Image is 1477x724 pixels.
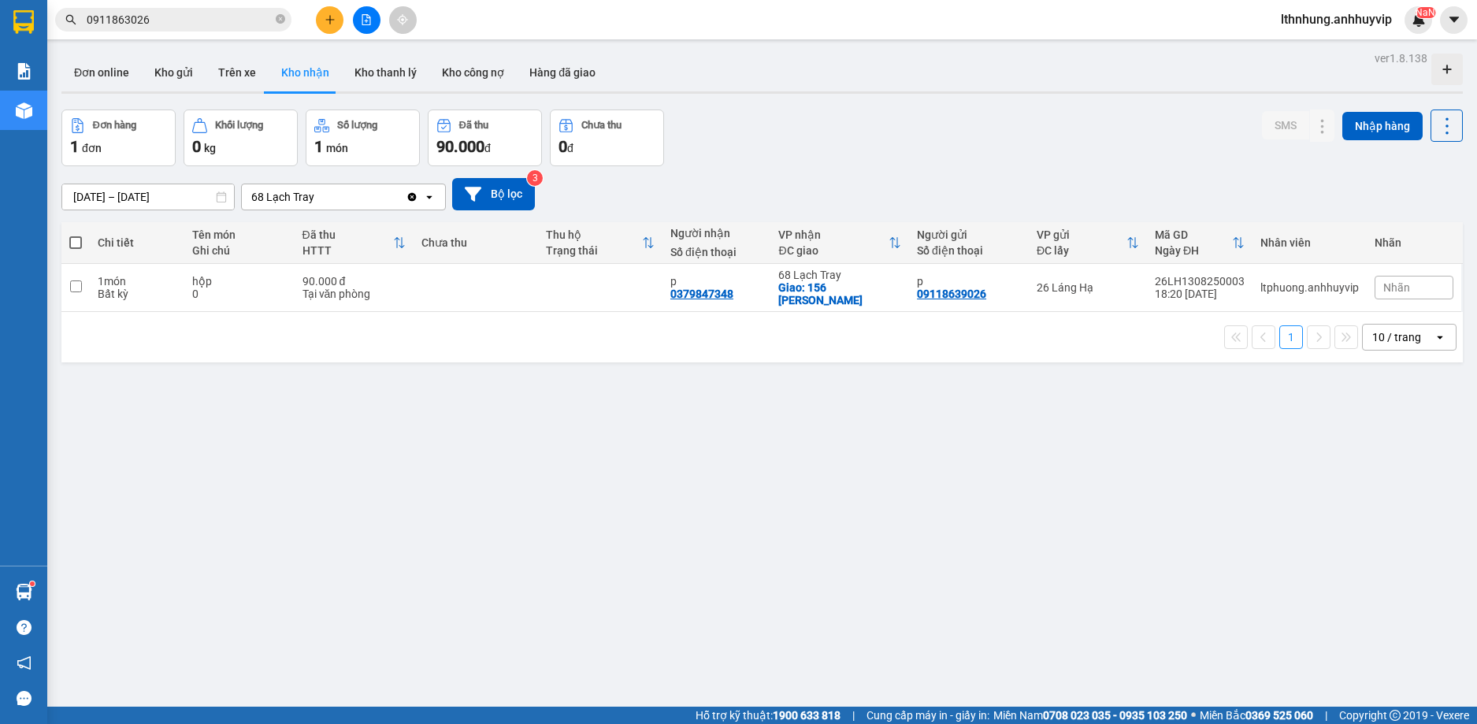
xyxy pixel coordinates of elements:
[778,269,901,281] div: 68 Lạch Tray
[276,14,285,24] span: close-circle
[337,120,377,131] div: Số lượng
[316,6,343,34] button: plus
[16,63,32,80] img: solution-icon
[204,142,216,154] span: kg
[13,10,34,34] img: logo-vxr
[98,288,176,300] div: Bất kỳ
[517,54,608,91] button: Hàng đã giao
[251,189,314,205] div: 68 Lạch Tray
[98,275,176,288] div: 1 món
[428,110,542,166] button: Đã thu90.000đ
[670,288,733,300] div: 0379847348
[1262,111,1309,139] button: SMS
[778,228,889,241] div: VP nhận
[206,54,269,91] button: Trên xe
[306,110,420,166] button: Số lượng1món
[342,54,429,91] button: Kho thanh lý
[421,236,530,249] div: Chưa thu
[452,178,535,210] button: Bộ lọc
[302,275,406,288] div: 90.000 đ
[215,120,263,131] div: Khối lượng
[1200,707,1313,724] span: Miền Bắc
[1447,13,1461,27] span: caret-down
[93,120,136,131] div: Đơn hàng
[1440,6,1468,34] button: caret-down
[1260,236,1359,249] div: Nhân viên
[559,137,567,156] span: 0
[538,222,662,264] th: Toggle SortBy
[302,288,406,300] div: Tại văn phòng
[1375,236,1453,249] div: Nhãn
[670,246,763,258] div: Số điện thoại
[423,191,436,203] svg: open
[1375,50,1427,67] div: ver 1.8.138
[527,170,543,186] sup: 3
[567,142,573,154] span: đ
[1383,281,1410,294] span: Nhãn
[30,581,35,586] sup: 1
[1412,13,1426,27] img: icon-new-feature
[406,191,418,203] svg: Clear value
[326,142,348,154] span: món
[1155,228,1232,241] div: Mã GD
[550,110,664,166] button: Chưa thu0đ
[295,222,414,264] th: Toggle SortBy
[1416,7,1435,18] sup: NaN
[1029,222,1147,264] th: Toggle SortBy
[1434,331,1446,343] svg: open
[184,110,298,166] button: Khối lượng0kg
[1037,244,1126,257] div: ĐC lấy
[436,137,484,156] span: 90.000
[1372,329,1421,345] div: 10 / trang
[917,288,986,300] div: 09118639026
[1037,281,1139,294] div: 26 Láng Hạ
[302,244,394,257] div: HTTT
[397,14,408,25] span: aim
[98,236,176,249] div: Chi tiết
[1043,709,1187,722] strong: 0708 023 035 - 0935 103 250
[670,275,763,288] div: p
[429,54,517,91] button: Kho công nợ
[65,14,76,25] span: search
[1279,325,1303,349] button: 1
[16,102,32,119] img: warehouse-icon
[1155,244,1232,257] div: Ngày ĐH
[581,120,622,131] div: Chưa thu
[353,6,380,34] button: file-add
[459,120,488,131] div: Đã thu
[62,184,234,210] input: Select a date range.
[70,137,79,156] span: 1
[316,189,317,205] input: Selected 68 Lạch Tray.
[917,228,1021,241] div: Người gửi
[17,620,32,635] span: question-circle
[1037,228,1126,241] div: VP gửi
[546,228,642,241] div: Thu hộ
[17,655,32,670] span: notification
[1147,222,1252,264] th: Toggle SortBy
[142,54,206,91] button: Kho gửi
[1431,54,1463,85] div: Tạo kho hàng mới
[1245,709,1313,722] strong: 0369 525 060
[1155,288,1245,300] div: 18:20 [DATE]
[484,142,491,154] span: đ
[770,222,909,264] th: Toggle SortBy
[361,14,372,25] span: file-add
[1268,9,1405,29] span: lthnhung.anhhuyvip
[61,54,142,91] button: Đơn online
[325,14,336,25] span: plus
[302,228,394,241] div: Đã thu
[17,691,32,706] span: message
[276,13,285,28] span: close-circle
[670,227,763,239] div: Người nhận
[993,707,1187,724] span: Miền Nam
[16,584,32,600] img: warehouse-icon
[269,54,342,91] button: Kho nhận
[82,142,102,154] span: đơn
[1342,112,1423,140] button: Nhập hàng
[61,110,176,166] button: Đơn hàng1đơn
[867,707,989,724] span: Cung cấp máy in - giấy in:
[192,288,287,300] div: 0
[852,707,855,724] span: |
[192,275,287,288] div: hộp
[917,275,1021,288] div: p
